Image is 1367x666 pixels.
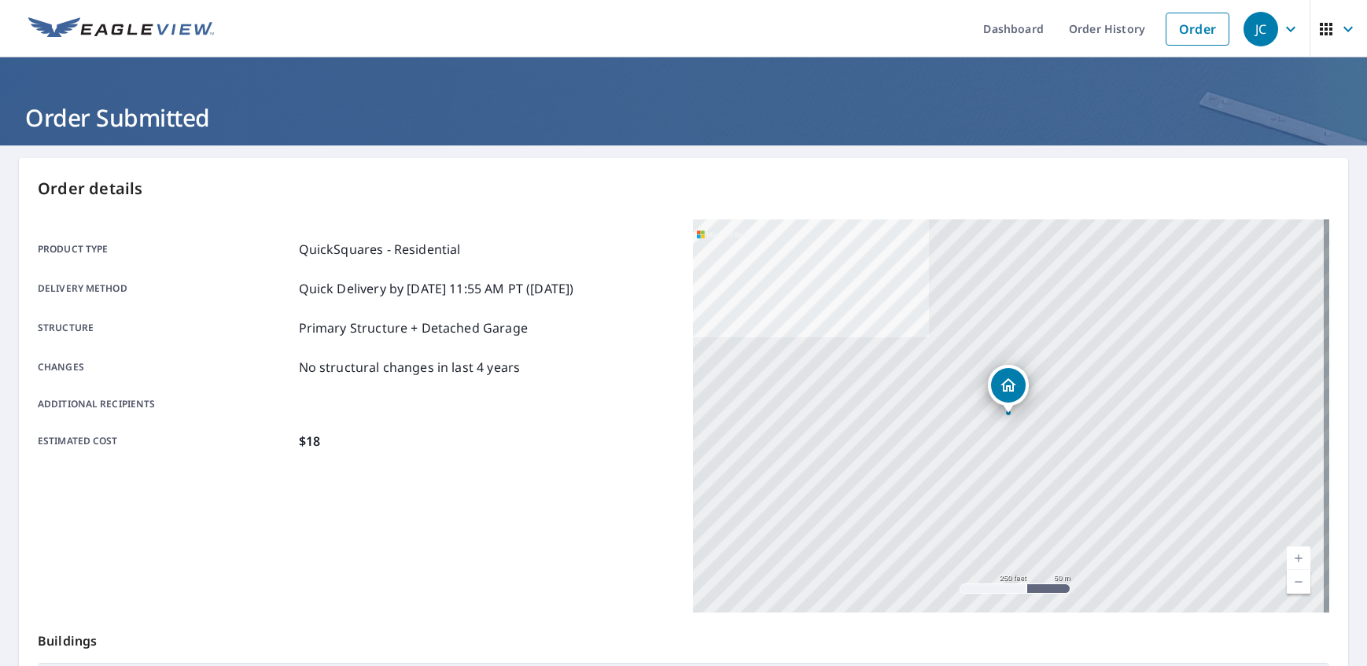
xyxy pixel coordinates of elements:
p: Delivery method [38,279,293,298]
h1: Order Submitted [19,101,1348,134]
a: Current Level 17, Zoom Out [1287,570,1310,594]
p: Additional recipients [38,397,293,411]
p: Estimated cost [38,432,293,451]
div: JC [1244,12,1278,46]
p: No structural changes in last 4 years [299,358,521,377]
p: Quick Delivery by [DATE] 11:55 AM PT ([DATE]) [299,279,574,298]
p: Order details [38,177,1329,201]
p: Changes [38,358,293,377]
p: QuickSquares - Residential [299,240,461,259]
img: EV Logo [28,17,214,41]
div: Dropped pin, building 1, Residential property, 14915 Quince Way Thornton, CO 80602 [988,365,1029,414]
a: Order [1166,13,1229,46]
a: Current Level 17, Zoom In [1287,546,1310,570]
p: $18 [299,432,320,451]
p: Product type [38,240,293,259]
p: Primary Structure + Detached Garage [299,318,528,337]
p: Structure [38,318,293,337]
p: Buildings [38,613,1329,663]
